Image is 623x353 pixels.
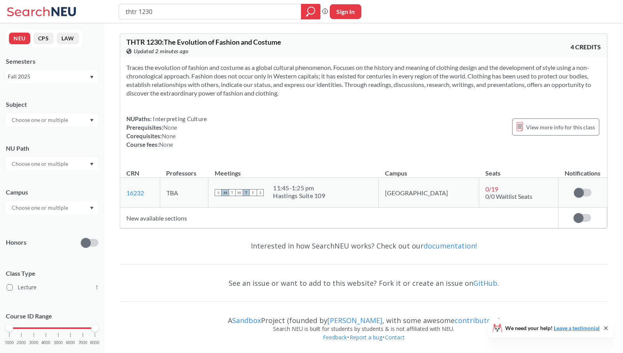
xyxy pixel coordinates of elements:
a: contributors [455,316,498,325]
span: 4 CREDITS [570,43,601,51]
span: M [222,189,229,196]
div: NU Path [6,144,98,153]
span: 7000 [78,341,87,345]
button: CPS [33,33,54,44]
th: Seats [479,161,558,178]
section: Traces the evolution of fashion and costume as a global cultural phenomenon. Focuses on the histo... [126,63,601,97]
div: NUPaths: Prerequisites: Corequisites: Course fees: [126,115,207,149]
th: Notifications [558,161,607,178]
svg: Dropdown arrow [90,207,94,210]
div: Subject [6,100,98,109]
label: Lecture [7,282,98,292]
a: Contact [385,334,405,341]
div: Interested in how SearchNEU works? Check out our [120,235,607,257]
button: Sign In [330,4,361,19]
div: CRN [126,169,139,177]
div: 11:45 - 1:25 pm [273,184,325,192]
span: None [159,141,173,148]
a: Report a bug [349,334,383,341]
span: 8000 [90,341,100,345]
button: LAW [57,33,79,44]
span: 4000 [41,341,51,345]
a: Sandbox [232,316,261,325]
div: Fall 2025Dropdown arrow [6,70,98,83]
span: T [229,189,236,196]
th: Professors [160,161,208,178]
th: Campus [379,161,479,178]
p: Course ID Range [6,312,98,321]
svg: magnifying glass [306,6,315,17]
span: Interpreting Culture [152,115,207,122]
div: Search NEU is built for students by students & is not affiliated with NEU. [120,325,607,333]
div: Fall 2025 [8,72,89,81]
div: Semesters [6,57,98,66]
input: Choose one or multiple [8,115,73,125]
span: View more info for this class [526,122,595,132]
a: Leave a testimonial [554,325,600,331]
a: GitHub [473,278,497,288]
div: Campus [6,188,98,196]
div: See an issue or want to add to this website? Fork it or create an issue on . [120,272,607,294]
a: documentation! [423,241,477,250]
span: We need your help! [505,325,600,331]
div: Dropdown arrow [6,113,98,127]
svg: Dropdown arrow [90,76,94,79]
span: 6000 [66,341,75,345]
td: New available sections [120,208,558,228]
input: Choose one or multiple [8,203,73,212]
span: W [236,189,243,196]
span: None [162,132,176,139]
span: S [257,189,264,196]
svg: Dropdown arrow [90,119,94,122]
span: Class Type [6,269,98,278]
span: F [250,189,257,196]
span: 1000 [5,341,14,345]
div: Dropdown arrow [6,201,98,214]
span: 1 [95,283,98,292]
span: 0/0 Waitlist Seats [485,193,532,200]
span: 5000 [54,341,63,345]
span: S [215,189,222,196]
span: 3000 [29,341,38,345]
span: Updated 2 minutes ago [134,47,189,56]
a: Feedback [322,334,347,341]
th: Meetings [208,161,379,178]
input: Class, professor, course number, "phrase" [125,5,296,18]
div: magnifying glass [301,4,320,19]
div: Hastings Suite 109 [273,192,325,200]
svg: Dropdown arrow [90,163,94,166]
td: TBA [160,178,208,208]
a: [PERSON_NAME] [327,316,382,325]
button: NEU [9,33,30,44]
a: 16232 [126,189,144,196]
p: Honors [6,238,26,247]
span: 2000 [17,341,26,345]
td: [GEOGRAPHIC_DATA] [379,178,479,208]
div: A Project (founded by , with some awesome ) [120,309,607,325]
span: None [163,124,177,131]
div: Dropdown arrow [6,157,98,170]
span: T [243,189,250,196]
span: 0 / 19 [485,185,498,193]
input: Choose one or multiple [8,159,73,169]
span: THTR 1230 : The Evolution of Fashion and Costume [126,38,281,46]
